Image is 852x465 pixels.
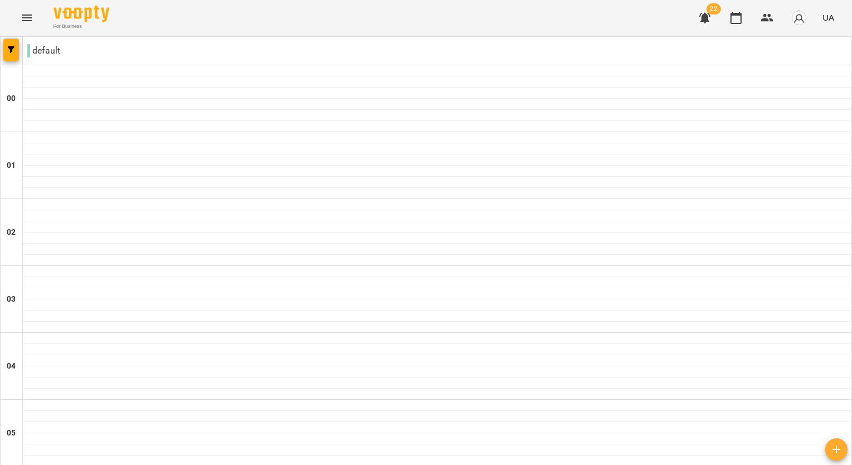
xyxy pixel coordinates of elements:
img: avatar_s.png [791,10,807,26]
button: Створити урок [825,438,848,461]
h6: 00 [7,93,16,105]
h6: 01 [7,159,16,172]
span: For Business [54,23,109,30]
h6: 03 [7,293,16,306]
p: default [27,44,60,57]
span: 22 [706,3,721,14]
h6: 05 [7,427,16,439]
img: Voopty Logo [54,6,109,22]
span: UA [822,12,834,23]
button: UA [818,7,839,28]
button: Menu [13,4,40,31]
h6: 02 [7,226,16,239]
h6: 04 [7,360,16,372]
